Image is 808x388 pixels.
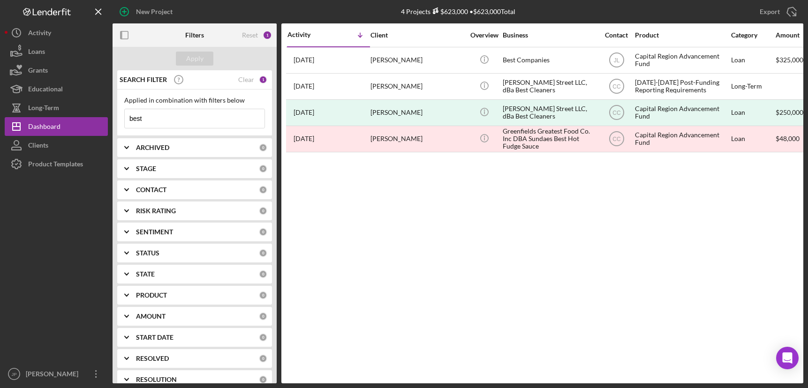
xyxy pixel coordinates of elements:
[259,312,267,321] div: 0
[370,31,464,39] div: Client
[731,127,775,151] div: Loan
[5,80,108,98] button: Educational
[238,76,254,83] div: Clear
[263,30,272,40] div: 1
[370,127,464,151] div: [PERSON_NAME]
[503,127,597,151] div: Greenfields Greatest Food Co. Inc DBA Sundaes Best Hot Fudge Sauce
[136,2,173,21] div: New Project
[612,136,621,142] text: CC
[370,48,464,73] div: [PERSON_NAME]
[259,291,267,299] div: 0
[259,333,267,342] div: 0
[259,354,267,363] div: 0
[5,61,108,80] button: Grants
[294,56,314,64] time: 2025-07-09 10:32
[5,136,108,155] button: Clients
[294,109,314,116] time: 2022-06-06 18:02
[635,31,729,39] div: Product
[186,52,204,66] div: Apply
[136,228,173,236] b: SENTIMENT
[136,207,176,215] b: RISK RATING
[731,100,775,125] div: Loan
[120,76,167,83] b: SEARCH FILTER
[5,155,108,173] button: Product Templates
[259,164,267,173] div: 0
[5,365,108,383] button: JP[PERSON_NAME]
[503,48,597,73] div: Best Companies
[259,207,267,215] div: 0
[430,7,468,15] div: $623,000
[259,375,267,384] div: 0
[136,313,166,320] b: AMOUNT
[731,48,775,73] div: Loan
[124,97,265,104] div: Applied in combination with filters below
[635,48,729,73] div: Capital Region Advancement Fund
[259,143,267,152] div: 0
[259,186,267,194] div: 0
[136,186,166,194] b: CONTACT
[259,270,267,278] div: 0
[635,74,729,99] div: [DATE]-[DATE] Post-Funding Reporting Requirements
[401,7,515,15] div: 4 Projects • $623,000 Total
[613,57,619,64] text: JL
[242,31,258,39] div: Reset
[113,2,182,21] button: New Project
[287,31,329,38] div: Activity
[5,42,108,61] button: Loans
[136,334,174,341] b: START DATE
[136,270,155,278] b: STATE
[750,2,803,21] button: Export
[635,127,729,151] div: Capital Region Advancement Fund
[370,100,464,125] div: [PERSON_NAME]
[294,135,314,142] time: 2020-09-17 23:09
[28,42,45,63] div: Loans
[5,117,108,136] button: Dashboard
[370,74,464,99] div: [PERSON_NAME]
[731,74,775,99] div: Long-Term
[259,249,267,257] div: 0
[28,61,48,82] div: Grants
[176,52,213,66] button: Apply
[776,347,799,369] div: Open Intercom Messenger
[259,75,267,84] div: 1
[599,31,634,39] div: Contact
[503,74,597,99] div: [PERSON_NAME] Street LLC, dBa Best Cleaners
[136,291,167,299] b: PRODUCT
[731,31,775,39] div: Category
[503,31,597,39] div: Business
[136,165,156,172] b: STAGE
[612,110,621,116] text: CC
[5,98,108,117] button: Long-Term
[28,98,59,119] div: Long-Term
[294,82,314,90] time: 2025-03-10 19:45
[28,117,60,138] div: Dashboard
[185,31,204,39] b: Filters
[259,228,267,236] div: 0
[136,376,177,383] b: RESOLUTION
[760,2,780,21] div: Export
[467,31,502,39] div: Overview
[28,155,83,176] div: Product Templates
[28,136,48,157] div: Clients
[503,100,597,125] div: [PERSON_NAME] Street LLC, dBa Best Cleaners
[136,144,169,151] b: ARCHIVED
[11,372,16,377] text: JP
[136,355,169,362] b: RESOLVED
[5,23,108,42] button: Activity
[136,249,159,257] b: STATUS
[28,80,63,101] div: Educational
[776,56,803,64] span: $325,000
[28,23,51,45] div: Activity
[23,365,84,386] div: [PERSON_NAME]
[635,100,729,125] div: Capital Region Advancement Fund
[612,83,621,90] text: CC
